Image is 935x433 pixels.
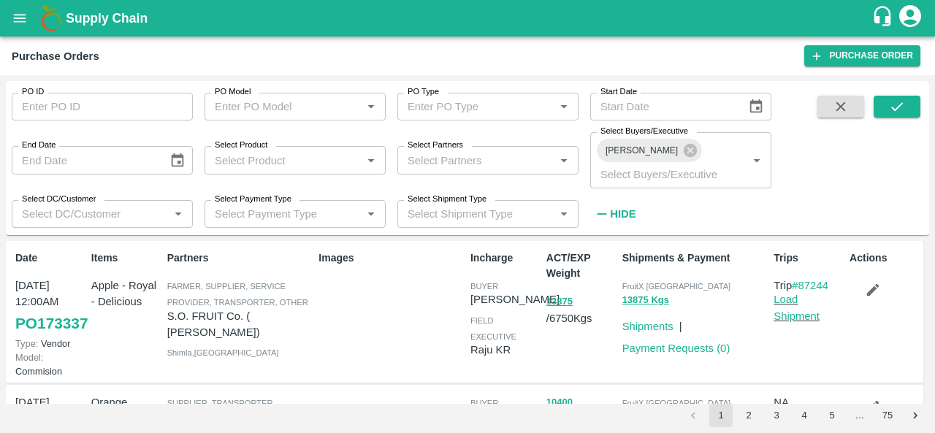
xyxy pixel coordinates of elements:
input: Select Payment Type [209,204,338,223]
p: NA [774,394,844,410]
div: account of current user [897,3,923,34]
button: Go to page 4 [793,404,816,427]
p: S.O. FRUIT Co. ( [PERSON_NAME]) [167,308,313,341]
label: Select Partners [408,139,463,151]
a: PO173337 [15,310,88,337]
span: buyer [470,282,498,291]
span: FruitX [GEOGRAPHIC_DATA] [622,399,731,407]
p: [DATE] 12:00AM [15,394,85,427]
button: Open [554,204,573,223]
label: Select Product [215,139,267,151]
button: Open [362,204,381,223]
img: logo [37,4,66,33]
p: Images [318,250,465,266]
input: Select Shipment Type [402,204,550,223]
label: PO Model [215,86,251,98]
label: End Date [22,139,56,151]
p: Actions [850,250,920,266]
div: Purchase Orders [12,47,99,66]
span: Shimla , [GEOGRAPHIC_DATA] [167,348,279,357]
p: / 6750 Kgs [546,293,617,326]
p: / 10400 Kgs [546,394,617,428]
label: Select Payment Type [215,193,291,205]
div: | [673,313,682,334]
p: ACT/EXP Weight [546,250,617,281]
label: Start Date [600,86,637,98]
p: Date [15,250,85,266]
label: Select Buyers/Executive [600,126,688,137]
span: [PERSON_NAME] [597,143,687,158]
button: Choose date [164,147,191,175]
button: Go to page 3 [765,404,788,427]
a: Purchase Order [804,45,920,66]
label: PO Type [408,86,439,98]
p: Items [91,250,161,266]
label: PO ID [22,86,44,98]
button: Open [747,151,766,170]
input: Enter PO Model [209,97,338,116]
p: Partners [167,250,313,266]
input: End Date [12,146,158,174]
label: Select Shipment Type [408,193,486,205]
button: 13875 [546,294,573,310]
p: Vendor [15,337,85,350]
div: customer-support [871,5,897,31]
label: Select DC/Customer [22,193,96,205]
div: … [848,409,871,423]
div: [PERSON_NAME] [597,139,702,162]
a: Supply Chain [66,8,871,28]
span: Supplier, Transporter [167,399,273,407]
nav: pagination navigation [679,404,929,427]
button: Open [169,204,188,223]
p: Trip [774,277,844,294]
button: page 1 [709,404,733,427]
button: Open [554,151,573,170]
b: Supply Chain [66,11,148,26]
p: Commision [15,350,85,378]
a: #87244 [792,280,828,291]
a: Shipments [622,321,673,332]
input: Select DC/Customer [16,204,164,223]
button: Choose date [742,93,770,120]
button: Hide [590,202,640,226]
input: Select Partners [402,150,550,169]
p: [DATE] 12:00AM [15,277,85,310]
button: Go to page 5 [820,404,844,427]
input: Select Product [209,150,357,169]
a: Payment Requests (0) [622,342,730,354]
p: Raju KR [470,342,541,358]
button: 10400 [546,394,573,411]
p: Shipments & Payment [622,250,768,266]
input: Start Date [590,93,736,120]
button: Open [362,151,381,170]
strong: Hide [610,208,636,220]
p: Incharge [470,250,541,266]
input: Enter PO ID [12,93,193,120]
button: Go to page 2 [737,404,760,427]
span: FruitX [GEOGRAPHIC_DATA] [622,282,731,291]
input: Enter PO Type [402,97,531,116]
span: buyer [470,399,498,407]
span: Model: [15,352,43,363]
button: Open [362,97,381,116]
input: Select Buyers/Executive [595,164,724,183]
button: Go to page 75 [876,404,899,427]
p: Orange [PERSON_NAME] [91,394,161,427]
span: Type: [15,338,38,349]
span: Farmer, Supplier, Service Provider, Transporter, Other [167,282,308,307]
button: Go to next page [904,404,927,427]
button: 13875 Kgs [622,292,669,309]
p: [PERSON_NAME] [470,291,560,307]
span: field executive [470,316,516,341]
p: Apple - Royal - Delicious [91,277,161,310]
p: Trips [774,250,844,266]
a: Load Shipment [774,294,820,321]
button: Open [554,97,573,116]
button: open drawer [3,1,37,35]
